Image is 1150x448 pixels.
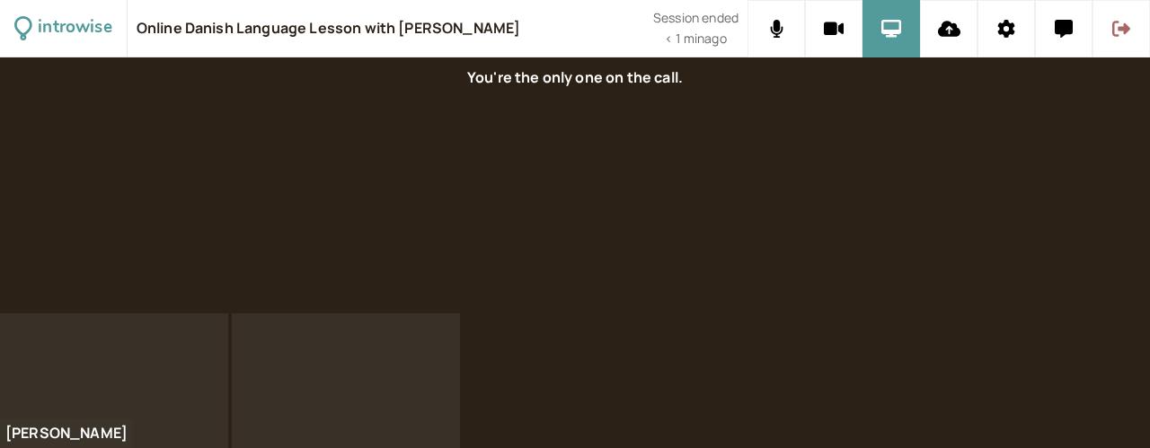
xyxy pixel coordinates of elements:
[38,14,111,42] div: introwise
[453,63,697,93] div: You're the only one on the call.
[665,29,727,49] span: < 1 min ago
[137,19,521,39] div: Online Danish Language Lesson with [PERSON_NAME]
[653,8,739,48] div: Scheduled session end time. Don't worry, your call will continue
[653,8,739,29] span: Session ended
